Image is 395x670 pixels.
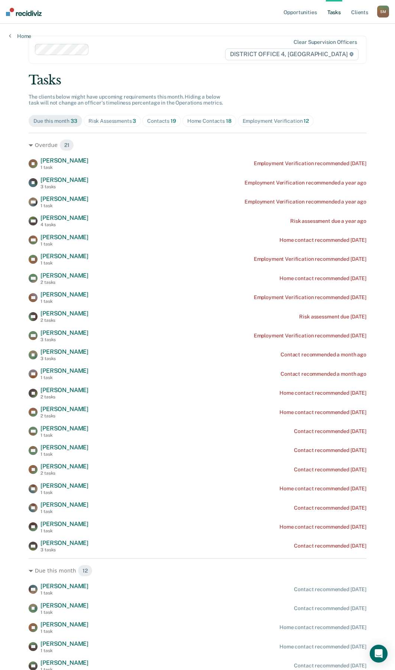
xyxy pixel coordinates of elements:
[294,605,366,612] div: Contact recommended [DATE]
[294,543,366,549] div: Contact recommended [DATE]
[147,118,176,124] div: Contacts
[279,524,366,530] div: Home contact recommended [DATE]
[41,482,88,489] span: [PERSON_NAME]
[41,629,88,634] div: 1 task
[88,118,136,124] div: Risk Assessments
[41,234,88,241] span: [PERSON_NAME]
[41,356,88,361] div: 3 tasks
[41,394,88,400] div: 2 tasks
[29,94,223,106] span: The clients below might have upcoming requirements this month. Hiding a below task will not chang...
[41,590,88,596] div: 1 task
[41,413,88,419] div: 2 tasks
[281,371,366,377] div: Contact recommended a month ago
[226,118,232,124] span: 18
[377,6,389,17] div: S M
[254,294,366,301] div: Employment Verification recommended [DATE]
[294,39,357,45] div: Clear supervision officers
[41,253,88,260] span: [PERSON_NAME]
[41,444,88,451] span: [PERSON_NAME]
[41,291,88,298] span: [PERSON_NAME]
[279,485,366,492] div: Home contact recommended [DATE]
[41,621,88,628] span: [PERSON_NAME]
[71,118,77,124] span: 33
[9,33,31,39] a: Home
[41,659,88,666] span: [PERSON_NAME]
[41,501,88,508] span: [PERSON_NAME]
[41,547,88,552] div: 3 tasks
[377,6,389,17] button: SM
[294,586,366,593] div: Contact recommended [DATE]
[41,280,88,285] div: 2 tasks
[41,425,88,432] span: [PERSON_NAME]
[41,375,88,380] div: 1 task
[279,644,366,650] div: Home contact recommended [DATE]
[133,118,136,124] span: 3
[187,118,232,124] div: Home Contacts
[41,367,88,374] span: [PERSON_NAME]
[59,139,74,151] span: 21
[294,428,366,435] div: Contact recommended [DATE]
[41,539,88,546] span: [PERSON_NAME]
[41,433,88,438] div: 1 task
[41,452,88,457] div: 1 task
[294,505,366,511] div: Contact recommended [DATE]
[41,509,88,514] div: 1 task
[41,260,88,266] div: 1 task
[41,640,88,647] span: [PERSON_NAME]
[279,624,366,631] div: Home contact recommended [DATE]
[41,405,88,413] span: [PERSON_NAME]
[41,463,88,470] span: [PERSON_NAME]
[41,165,88,170] div: 1 task
[245,180,366,186] div: Employment Verification recommended a year ago
[41,184,88,189] div: 3 tasks
[281,352,366,358] div: Contact recommended a month ago
[243,118,309,124] div: Employment Verification
[41,241,88,247] div: 1 task
[6,8,42,16] img: Recidiviz
[294,447,366,453] div: Contact recommended [DATE]
[41,337,88,342] div: 3 tasks
[370,645,388,663] div: Open Intercom Messenger
[41,299,88,304] div: 1 task
[41,648,88,653] div: 1 task
[41,528,88,533] div: 1 task
[41,176,88,183] span: [PERSON_NAME]
[41,272,88,279] span: [PERSON_NAME]
[290,218,366,224] div: Risk assessment due a year ago
[294,467,366,473] div: Contact recommended [DATE]
[41,348,88,355] span: [PERSON_NAME]
[299,314,366,320] div: Risk assessment due [DATE]
[279,390,366,396] div: Home contact recommended [DATE]
[279,237,366,243] div: Home contact recommended [DATE]
[41,471,88,476] div: 2 tasks
[41,203,88,208] div: 1 task
[279,275,366,282] div: Home contact recommended [DATE]
[41,214,88,221] span: [PERSON_NAME]
[29,139,366,151] div: Overdue 21
[41,310,88,317] span: [PERSON_NAME]
[41,318,88,323] div: 2 tasks
[41,490,88,495] div: 1 task
[33,118,77,124] div: Due this month
[254,160,366,167] div: Employment Verification recommended [DATE]
[41,610,88,615] div: 1 task
[41,329,88,336] span: [PERSON_NAME]
[29,73,366,88] div: Tasks
[254,256,366,262] div: Employment Verification recommended [DATE]
[225,48,359,60] span: DISTRICT OFFICE 4, [GEOGRAPHIC_DATA]
[41,222,88,227] div: 4 tasks
[304,118,309,124] span: 12
[41,387,88,394] span: [PERSON_NAME]
[294,663,366,669] div: Contact recommended [DATE]
[254,333,366,339] div: Employment Verification recommended [DATE]
[29,565,366,577] div: Due this month 12
[41,583,88,590] span: [PERSON_NAME]
[41,602,88,609] span: [PERSON_NAME]
[171,118,176,124] span: 19
[279,409,366,416] div: Home contact recommended [DATE]
[78,565,93,577] span: 12
[245,199,366,205] div: Employment Verification recommended a year ago
[41,520,88,528] span: [PERSON_NAME]
[41,195,88,202] span: [PERSON_NAME]
[41,157,88,164] span: [PERSON_NAME]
